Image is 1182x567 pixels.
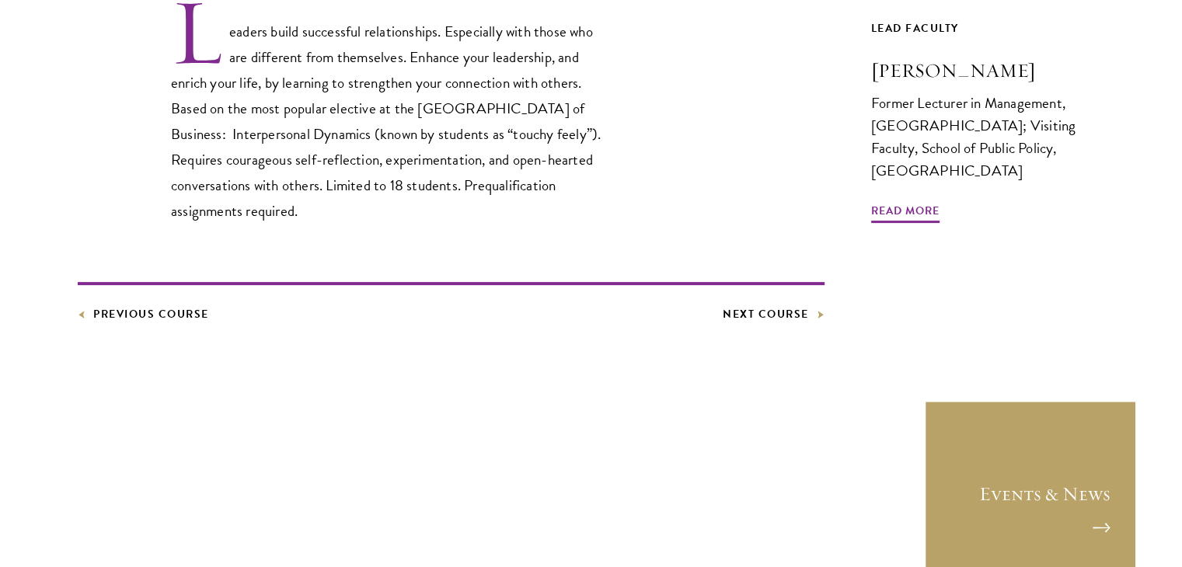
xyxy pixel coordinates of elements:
[723,304,825,324] a: Next Course
[871,19,1104,211] a: Lead Faculty [PERSON_NAME] Former Lecturer in Management, [GEOGRAPHIC_DATA]; Visiting Faculty, Sc...
[871,57,1104,84] h3: [PERSON_NAME]
[871,92,1104,182] div: Former Lecturer in Management, [GEOGRAPHIC_DATA]; Visiting Faculty, School of Public Policy, [GEO...
[871,201,940,225] span: Read More
[78,304,209,324] a: Previous Course
[871,19,1104,38] div: Lead Faculty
